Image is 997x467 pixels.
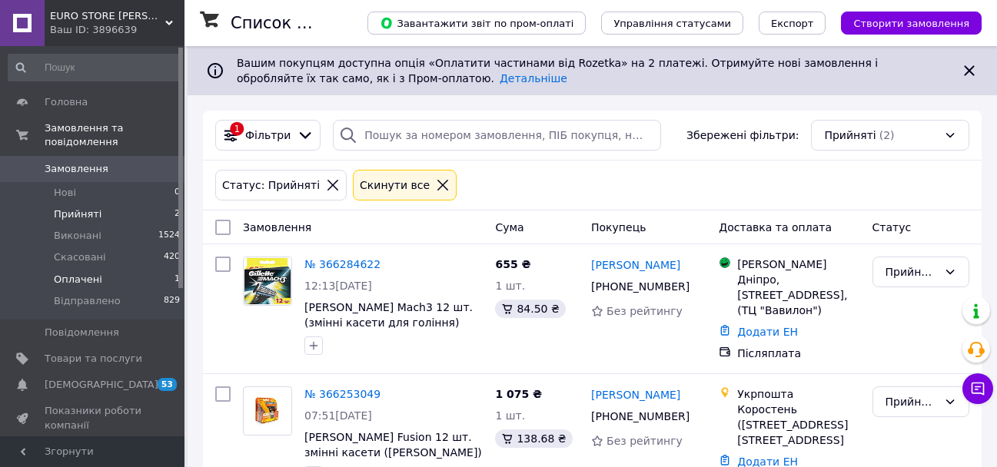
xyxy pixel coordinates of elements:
[174,273,180,286] span: 1
[601,12,743,35] button: Управління статусами
[841,12,982,35] button: Створити замовлення
[219,177,323,194] div: Статус: Прийняті
[158,378,177,391] span: 53
[45,352,142,366] span: Товари та послуги
[495,409,525,422] span: 1 шт.
[495,258,530,270] span: 655 ₴
[50,9,165,23] span: EURO STORE GILLETTE ORIGINAL
[54,294,121,308] span: Відправлено
[591,257,680,273] a: [PERSON_NAME]
[607,435,683,447] span: Без рейтингу
[737,272,859,318] div: Дніпро, [STREET_ADDRESS], (ТЦ "Вавилон")
[158,229,180,243] span: 1524
[45,378,158,392] span: [DEMOGRAPHIC_DATA]
[231,14,387,32] h1: Список замовлень
[304,409,372,422] span: 07:51[DATE]
[164,250,180,264] span: 420
[588,406,693,427] div: [PHONE_NUMBER]
[872,221,912,233] span: Статус
[824,128,876,143] span: Прийняті
[607,305,683,317] span: Без рейтингу
[164,294,180,308] span: 829
[304,388,381,400] a: № 366253049
[50,23,184,37] div: Ваш ID: 3896639
[367,12,586,35] button: Завантажити звіт по пром-оплаті
[54,207,101,221] span: Прийняті
[243,257,292,306] a: Фото товару
[886,263,938,280] div: Прийнято
[237,57,878,84] span: Вашим покупцям доступна опція «Оплатити частинами від Rozetka» на 2 платежі. Отримуйте нові замов...
[54,250,106,264] span: Скасовані
[737,257,859,272] div: [PERSON_NAME]
[495,280,525,292] span: 1 шт.
[357,177,433,194] div: Cкинути все
[686,128,799,143] span: Збережені фільтри:
[737,386,859,402] div: Укрпошта
[879,129,895,141] span: (2)
[719,221,832,233] span: Доставка та оплата
[591,387,680,402] a: [PERSON_NAME]
[853,18,969,29] span: Створити замовлення
[613,18,731,29] span: Управління статусами
[495,221,523,233] span: Cума
[45,326,119,339] span: Повідомлення
[304,431,482,459] a: [PERSON_NAME] Fusion 12 шт. змінні касети ([PERSON_NAME])
[54,229,101,243] span: Виконані
[45,404,142,432] span: Показники роботи компанії
[886,393,938,410] div: Прийнято
[380,16,573,30] span: Завантажити звіт по пром-оплаті
[245,128,291,143] span: Фільтри
[243,386,292,436] a: Фото товару
[54,186,76,200] span: Нові
[495,429,572,448] div: 138.68 ₴
[304,301,473,329] a: [PERSON_NAME] Mach3 12 шт. (змінні касети для гоління)
[244,257,291,305] img: Фото товару
[737,402,859,448] div: Коростень ([STREET_ADDRESS] [STREET_ADDRESS]
[243,221,311,233] span: Замовлення
[244,396,291,427] img: Фото товару
[495,300,565,318] div: 84.50 ₴
[45,162,108,176] span: Замовлення
[737,326,798,338] a: Додати ЕН
[962,373,993,404] button: Чат з покупцем
[45,121,184,149] span: Замовлення та повідомлення
[759,12,826,35] button: Експорт
[737,346,859,361] div: Післяплата
[174,207,180,221] span: 2
[591,221,646,233] span: Покупець
[588,276,693,297] div: [PHONE_NUMBER]
[495,388,542,400] span: 1 075 ₴
[304,280,372,292] span: 12:13[DATE]
[500,72,567,84] a: Детальніше
[826,16,982,28] a: Створити замовлення
[174,186,180,200] span: 0
[304,258,381,270] a: № 366284622
[45,95,88,109] span: Головна
[333,120,661,151] input: Пошук за номером замовлення, ПІБ покупця, номером телефону, Email, номером накладної
[771,18,814,29] span: Експорт
[8,54,181,81] input: Пошук
[54,273,102,286] span: Оплачені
